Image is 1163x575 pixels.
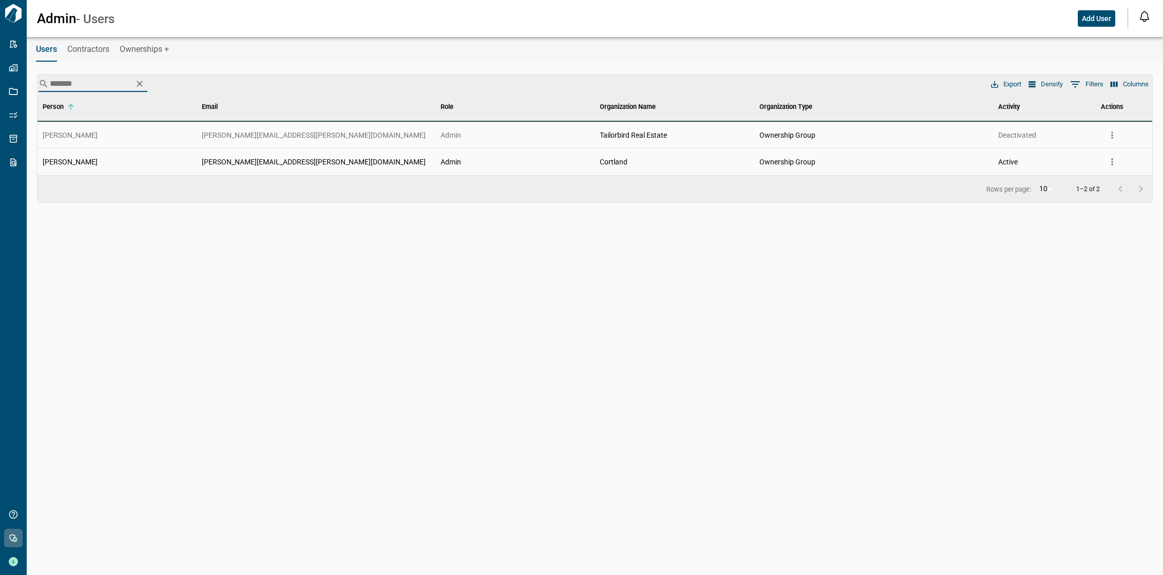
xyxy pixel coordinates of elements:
div: Actions [1073,92,1152,121]
div: Role [435,92,595,121]
p: Rows per page: [986,186,1031,193]
div: Role [441,92,453,121]
div: Email [202,92,218,121]
div: Email [197,92,435,121]
span: Cortland [600,157,627,167]
button: Sort [64,100,78,114]
div: Activity [998,92,1020,121]
button: Select columns [1108,78,1151,91]
span: Admin [441,130,461,140]
span: [PERSON_NAME][EMAIL_ADDRESS][PERSON_NAME][DOMAIN_NAME] [202,157,426,167]
button: Open notification feed [1136,8,1153,25]
div: base tabs [26,37,1163,62]
button: Export [988,78,1024,91]
div: Person [43,92,64,121]
span: Tailorbird Real Estate [600,130,667,140]
div: Organization Type [759,92,812,121]
span: Contractors [67,44,109,54]
div: Activity [993,92,1073,121]
span: Ownership Group [759,130,815,140]
div: Search [39,76,147,93]
button: Density [1026,78,1065,91]
div: Organization Type [754,92,993,121]
span: Ownership Group [759,157,815,167]
span: - Users [76,12,115,26]
div: Organization Name [595,92,754,121]
button: Add User [1078,10,1115,27]
p: 1–2 of 2 [1076,186,1100,193]
button: more [1104,154,1120,170]
span: Users [36,44,57,54]
span: Admin [441,157,461,167]
button: Show filters [1067,76,1106,92]
span: Active [998,157,1018,167]
span: Admin [37,11,76,26]
span: Add User [1082,13,1111,24]
button: Clear [132,76,147,91]
span: Deactivated [998,130,1036,140]
div: Actions [1101,92,1123,121]
div: Person [37,92,197,121]
span: [PERSON_NAME][EMAIL_ADDRESS][PERSON_NAME][DOMAIN_NAME] [202,130,426,140]
span: Ownerships + [120,44,169,54]
div: Organization Name [600,92,656,121]
div: 10 [1035,181,1060,196]
span: [PERSON_NAME] [43,130,98,140]
span: [PERSON_NAME] [43,157,98,167]
button: more [1104,127,1120,143]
